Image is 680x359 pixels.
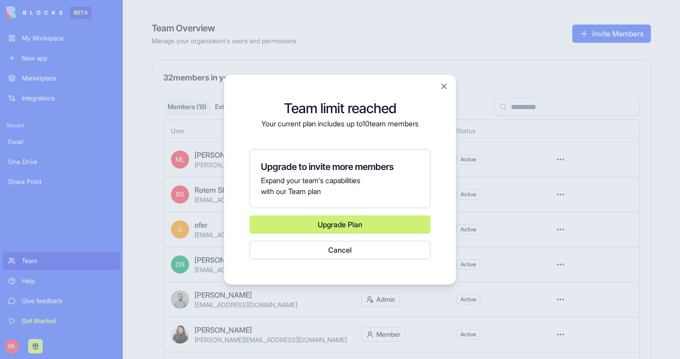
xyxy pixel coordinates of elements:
[250,100,430,116] h2: Team limit reached
[440,82,449,91] button: Close
[261,175,419,197] p: Expand your team's capabilities with our Team plan
[261,160,419,173] h4: Upgrade to invite more members
[250,241,430,259] button: Cancel
[250,118,430,129] p: Your current plan includes up to 10 team members
[250,215,430,234] a: Upgrade Plan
